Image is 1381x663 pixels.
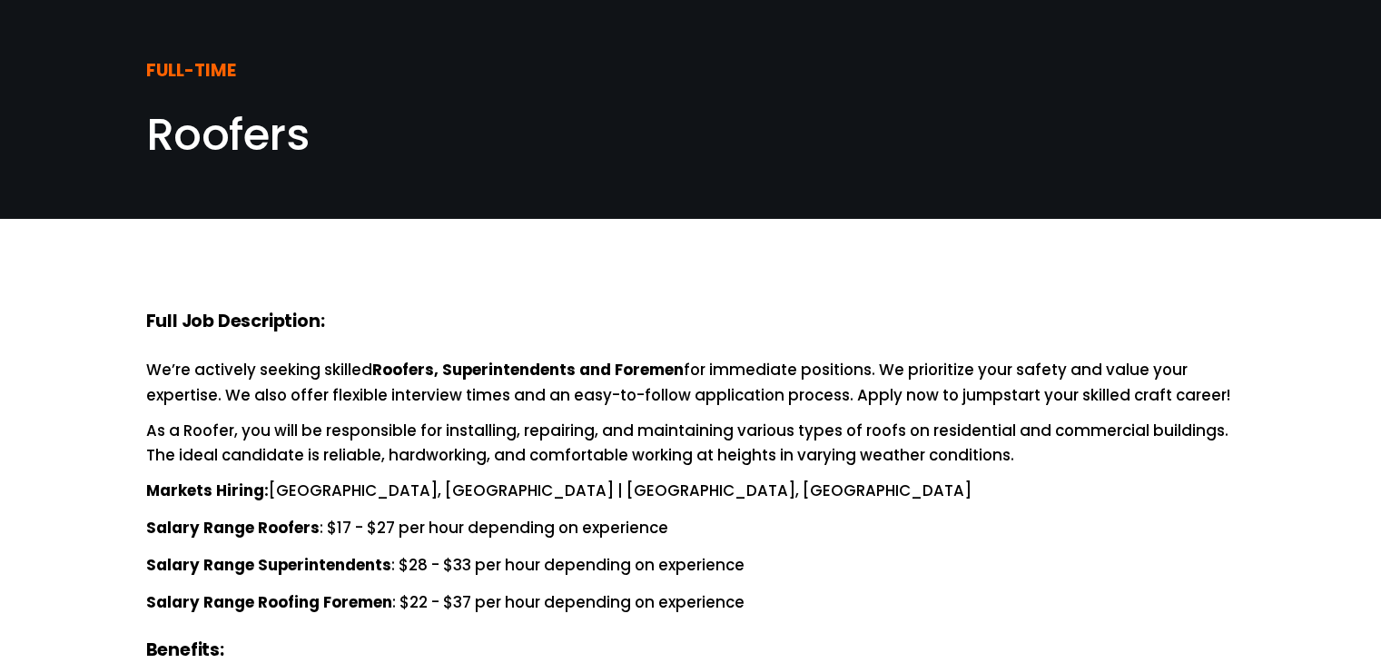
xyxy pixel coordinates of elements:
[146,308,325,338] strong: Full Job Description:
[146,419,1236,468] p: As a Roofer, you will be responsible for installing, repairing, and maintaining various types of ...
[146,57,236,87] strong: FULL-TIME
[146,553,391,579] strong: Salary Range Superintendents
[146,358,1236,409] p: We’re actively seeking skilled for immediate positions. We prioritize your safety and value your ...
[146,516,320,542] strong: Salary Range Roofers
[372,358,684,384] strong: Roofers, Superintendents and Foremen
[146,590,392,617] strong: Salary Range Roofing Foremen
[146,479,1236,505] p: [GEOGRAPHIC_DATA], [GEOGRAPHIC_DATA] | [GEOGRAPHIC_DATA], [GEOGRAPHIC_DATA]
[146,590,1236,617] p: : $22 - $37 per hour depending on experience
[146,479,269,505] strong: Markets Hiring:
[146,104,310,165] span: Roofers
[146,553,1236,579] p: : $28 - $33 per hour depending on experience
[146,516,1236,542] p: : $17 - $27 per hour depending on experience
